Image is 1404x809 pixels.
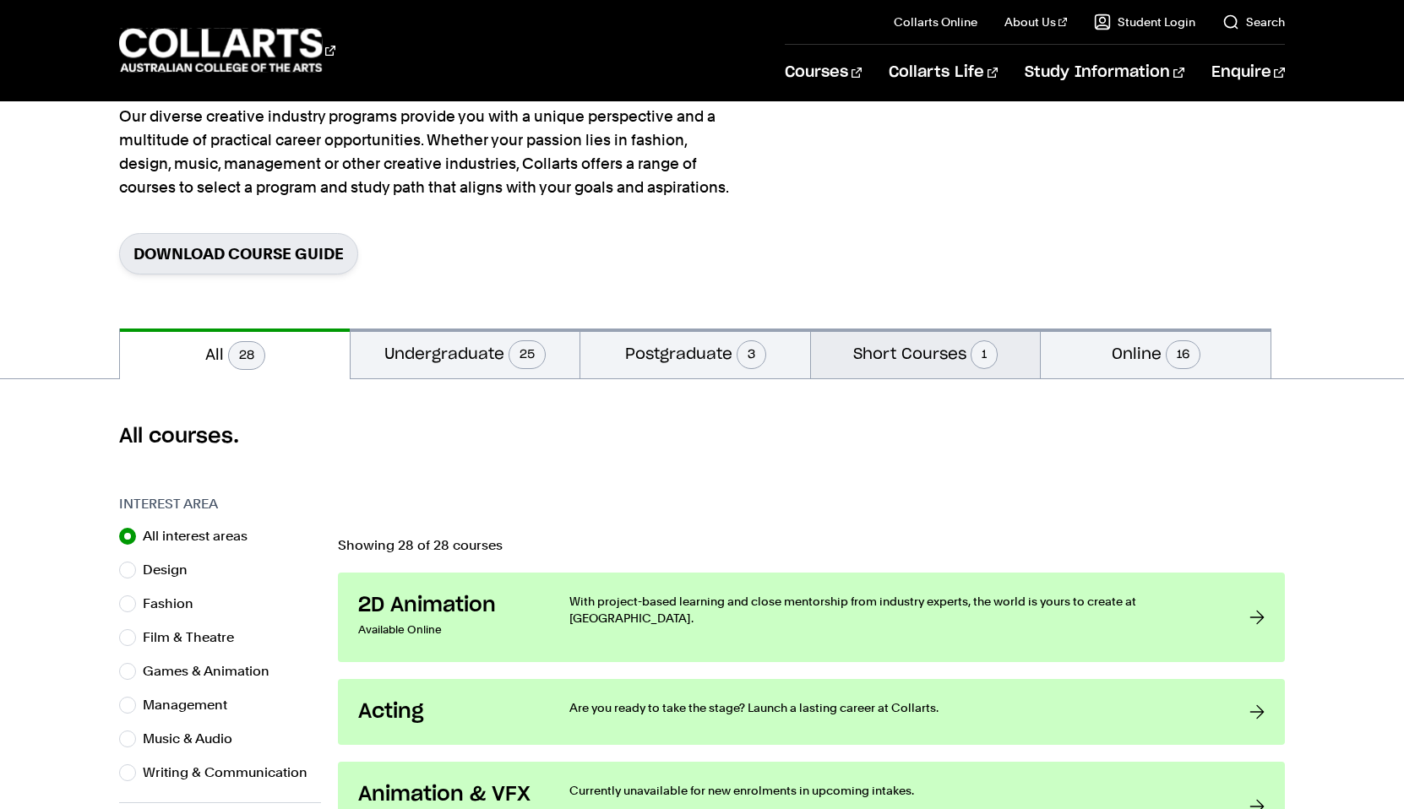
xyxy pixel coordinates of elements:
label: Fashion [143,592,207,616]
label: Management [143,693,241,717]
button: Online16 [1041,328,1271,378]
button: Undergraduate25 [351,328,580,378]
span: 16 [1166,340,1200,369]
span: 1 [971,340,998,369]
a: Student Login [1094,14,1195,30]
span: 25 [509,340,546,369]
p: With project-based learning and close mentorship from industry experts, the world is yours to cre... [569,593,1215,627]
div: Go to homepage [119,26,335,74]
button: Short Courses1 [811,328,1041,378]
label: Games & Animation [143,660,283,683]
a: Collarts Life [889,45,998,100]
button: All28 [120,328,350,379]
a: 2D Animation Available Online With project-based learning and close mentorship from industry expe... [338,573,1284,662]
a: Enquire [1211,45,1285,100]
p: Showing 28 of 28 courses [338,539,1284,552]
span: 28 [228,341,265,370]
label: Music & Audio [143,727,246,751]
a: Study Information [1025,45,1184,100]
h2: All courses. [119,423,1284,450]
p: Available Online [358,618,536,642]
h3: 2D Animation [358,593,536,618]
label: Writing & Communication [143,761,321,785]
label: Design [143,558,201,582]
p: Currently unavailable for new enrolments in upcoming intakes. [569,782,1215,799]
p: Our diverse creative industry programs provide you with a unique perspective and a multitude of p... [119,105,736,199]
h3: Acting [358,699,536,725]
a: Acting Are you ready to take the stage? Launch a lasting career at Collarts. [338,679,1284,745]
a: Collarts Online [894,14,977,30]
span: 3 [737,340,766,369]
a: Search [1222,14,1285,30]
a: Courses [785,45,862,100]
p: Are you ready to take the stage? Launch a lasting career at Collarts. [569,699,1215,716]
label: Film & Theatre [143,626,248,649]
label: All interest areas [143,524,261,548]
h3: Interest Area [119,494,321,514]
h3: Animation & VFX [358,782,536,807]
a: About Us [1004,14,1067,30]
a: Download Course Guide [119,233,358,274]
button: Postgraduate3 [580,328,810,378]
